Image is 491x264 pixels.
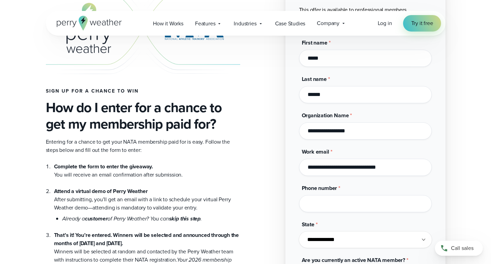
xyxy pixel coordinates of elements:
[153,20,183,28] span: How it Works
[378,19,392,27] a: Log in
[451,244,474,252] span: Call sales
[147,16,189,31] a: How it Works
[46,88,240,94] h4: Sign up for a chance to win
[302,220,314,228] span: State
[195,20,216,28] span: Features
[169,215,201,223] strong: skip this step
[302,111,349,119] span: Organization Name
[269,16,311,31] a: Case Studies
[46,138,240,154] p: Entering for a chance to get your NATA membership paid for is easy. Follow the steps below and fi...
[403,15,441,32] a: Try it free
[302,75,327,83] span: Last name
[54,163,240,179] li: You will receive an email confirmation after submission.
[317,19,339,27] span: Company
[302,184,337,192] span: Phone number
[302,39,327,47] span: First name
[435,241,483,256] a: Call sales
[54,179,240,223] li: After submitting, you’ll get an email with a link to schedule your virtual Perry Weather demo—att...
[62,215,202,223] em: Already a of Perry Weather? You can .
[275,20,306,28] span: Case Studies
[54,187,148,195] strong: Attend a virtual demo of Perry Weather
[234,20,256,28] span: Industries
[85,215,108,223] strong: customer
[411,19,433,27] span: Try it free
[302,256,405,264] span: Are you currently an active NATA member?
[46,99,240,132] h3: How do I enter for a chance to get my membership paid for?
[54,231,239,247] strong: That’s it! You’re entered. Winners will be selected and announced through the months of [DATE] an...
[54,163,153,170] strong: Complete the form to enter the giveaway.
[302,148,329,156] span: Work email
